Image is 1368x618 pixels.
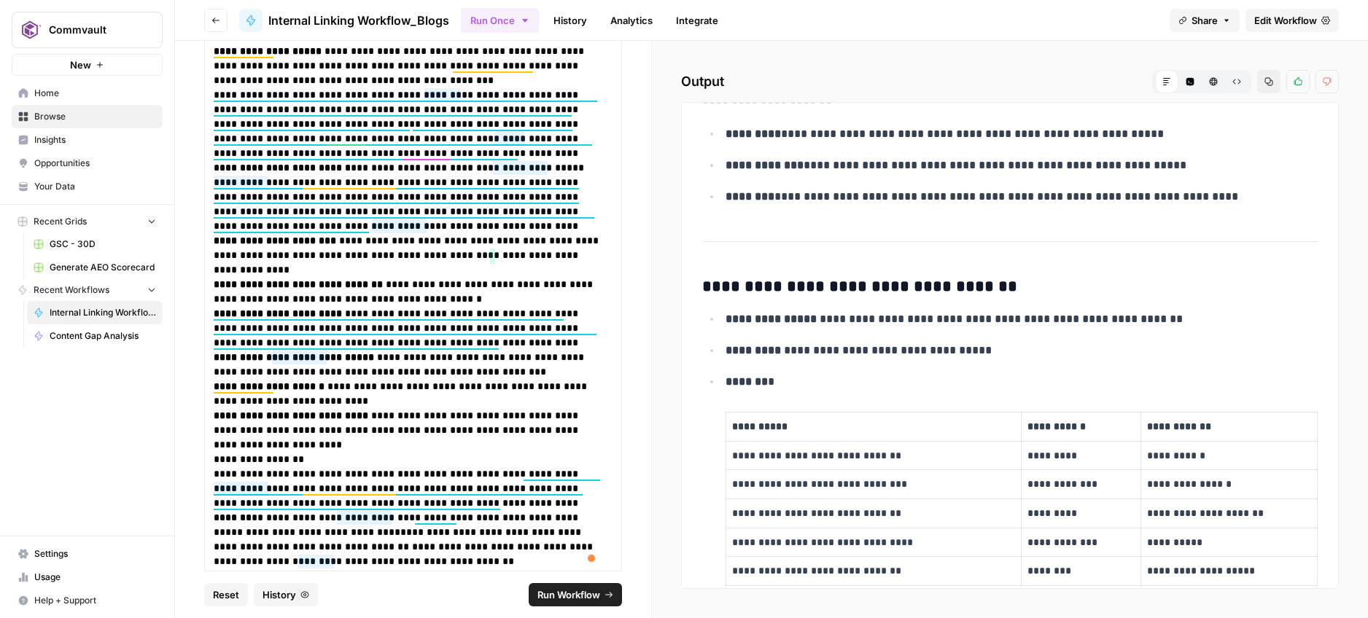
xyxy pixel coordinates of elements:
a: History [545,9,596,32]
a: Your Data [12,175,163,198]
a: Generate AEO Scorecard [27,256,163,279]
span: Content Gap Analysis [50,329,156,343]
a: Usage [12,566,163,589]
a: Settings [12,542,163,566]
span: Generate AEO Scorecard [50,261,156,274]
span: New [70,58,91,72]
span: Opportunities [34,157,156,170]
a: Edit Workflow [1245,9,1339,32]
a: Home [12,82,163,105]
button: History [254,583,318,606]
span: Internal Linking Workflow_Blogs [268,12,449,29]
a: Internal Linking Workflow_Blogs [239,9,449,32]
h2: Output [681,70,1339,93]
span: History [263,587,296,602]
button: Run Once [461,8,539,33]
span: Reset [213,587,239,602]
button: Run Workflow [529,583,622,606]
span: Run Workflow [537,587,600,602]
a: Integrate [667,9,727,32]
button: Recent Workflows [12,279,163,301]
span: Settings [34,547,156,560]
a: Analytics [602,9,661,32]
a: Insights [12,128,163,152]
a: Content Gap Analysis [27,324,163,348]
span: Commvault [49,23,137,37]
button: Help + Support [12,589,163,612]
button: Recent Grids [12,211,163,232]
img: Commvault Logo [17,17,43,43]
span: Edit Workflow [1254,13,1317,28]
span: Insights [34,133,156,146]
span: Internal Linking Workflow_Blogs [50,306,156,319]
span: GSC - 30D [50,238,156,251]
span: Share [1192,13,1218,28]
span: Browse [34,110,156,123]
a: Browse [12,105,163,128]
button: Share [1170,9,1240,32]
span: Help + Support [34,594,156,607]
button: New [12,54,163,76]
a: Internal Linking Workflow_Blogs [27,301,163,324]
button: Reset [204,583,248,606]
span: Recent Workflows [34,283,109,297]
span: Home [34,87,156,100]
a: GSC - 30D [27,232,163,256]
button: Workspace: Commvault [12,12,163,48]
span: Recent Grids [34,215,87,228]
a: Opportunities [12,152,163,175]
span: Usage [34,571,156,584]
span: Your Data [34,180,156,193]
